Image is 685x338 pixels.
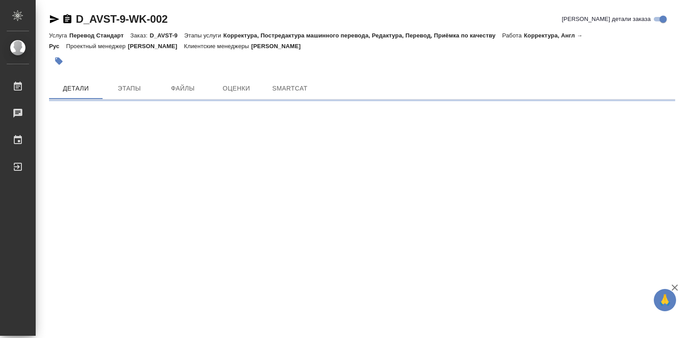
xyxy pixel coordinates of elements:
[130,32,149,39] p: Заказ:
[215,83,258,94] span: Оценки
[268,83,311,94] span: SmartCat
[150,32,184,39] p: D_AVST-9
[108,83,151,94] span: Этапы
[49,14,60,25] button: Скопировать ссылку для ЯМессенджера
[184,43,252,49] p: Клиентские менеджеры
[184,32,223,39] p: Этапы услуги
[49,51,69,71] button: Добавить тэг
[128,43,184,49] p: [PERSON_NAME]
[657,291,673,309] span: 🙏
[502,32,524,39] p: Работа
[654,289,676,311] button: 🙏
[161,83,204,94] span: Файлы
[66,43,128,49] p: Проектный менеджер
[54,83,97,94] span: Детали
[223,32,502,39] p: Корректура, Постредактура машинного перевода, Редактура, Перевод, Приёмка по качеству
[562,15,651,24] span: [PERSON_NAME] детали заказа
[76,13,168,25] a: D_AVST-9-WK-002
[251,43,307,49] p: [PERSON_NAME]
[62,14,73,25] button: Скопировать ссылку
[69,32,130,39] p: Перевод Стандарт
[49,32,69,39] p: Услуга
